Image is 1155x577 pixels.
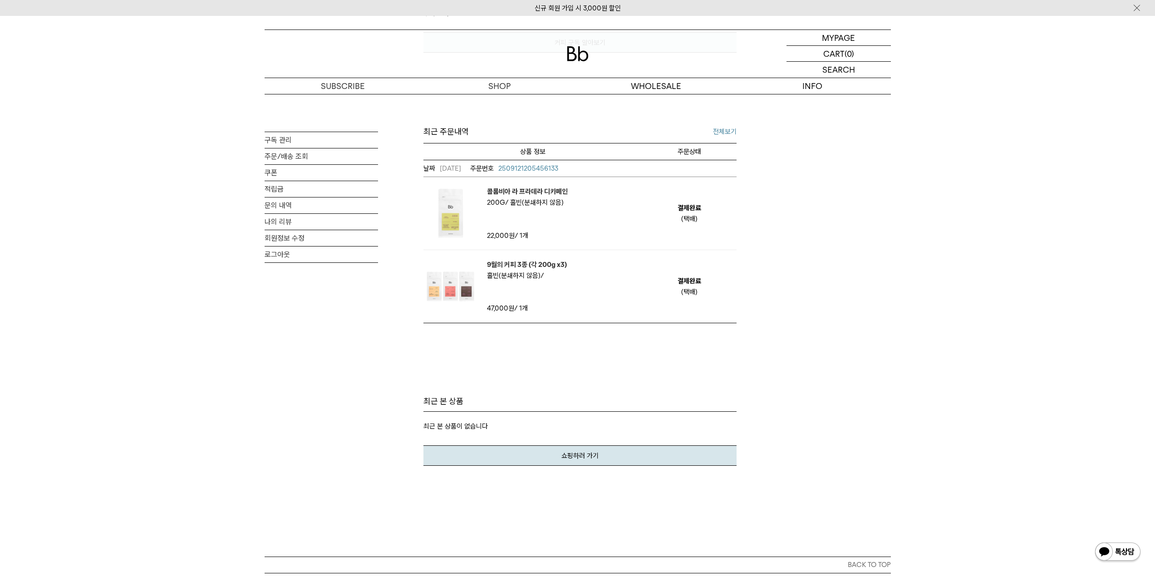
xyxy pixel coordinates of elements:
[487,198,508,207] span: 200g
[535,4,621,12] a: 신규 회원 가입 시 3,000원 할인
[423,125,469,138] span: 최근 주문내역
[265,148,378,164] a: 주문/배송 조회
[423,421,737,466] div: 최근 본 상품이 없습니다
[678,276,701,286] em: 결제완료
[822,62,855,78] p: SEARCH
[487,271,544,280] span: 홀빈(분쇄하지 않음)
[265,197,378,213] a: 문의 내역
[265,78,421,94] a: SUBSCRIBE
[423,396,737,407] p: 최근 본 상품
[421,78,578,94] a: SHOP
[786,46,891,62] a: CART (0)
[423,163,461,174] em: [DATE]
[734,78,891,94] p: INFO
[681,286,698,297] div: (택배)
[423,143,643,160] th: 상품명/옵션
[1094,542,1141,563] img: 카카오톡 채널 1:1 채팅 버튼
[487,304,514,312] strong: 47,000원
[498,164,558,173] span: 2509121205456133
[845,46,854,61] p: (0)
[265,557,891,573] button: BACK TO TOP
[265,214,378,230] a: 나의 리뷰
[578,78,734,94] p: WHOLESALE
[713,126,737,137] a: 전체보기
[487,232,515,240] strong: 22,000원
[265,132,378,148] a: 구독 관리
[265,247,378,262] a: 로그아웃
[265,181,378,197] a: 적립금
[423,186,478,241] img: 콜롬비아 라 프라데라 디카페인
[822,30,855,45] p: MYPAGE
[487,186,568,197] a: 콜롬비아 라 프라데라 디카페인
[487,259,567,270] a: 9월의 커피 3종 (각 200g x3)
[423,445,737,466] a: 쇼핑하러 가기
[265,165,378,181] a: 쿠폰
[643,143,737,160] th: 주문상태
[487,230,564,241] td: / 1개
[423,259,478,314] img: 9월의 커피 3종 (각 200g x3)
[678,202,701,213] em: 결제완료
[786,30,891,46] a: MYPAGE
[265,230,378,246] a: 회원정보 수정
[510,198,564,207] span: 홀빈(분쇄하지 않음)
[487,303,528,314] td: / 1개
[567,46,589,61] img: 로고
[470,163,558,174] a: 2509121205456133
[681,213,698,224] div: (택배)
[823,46,845,61] p: CART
